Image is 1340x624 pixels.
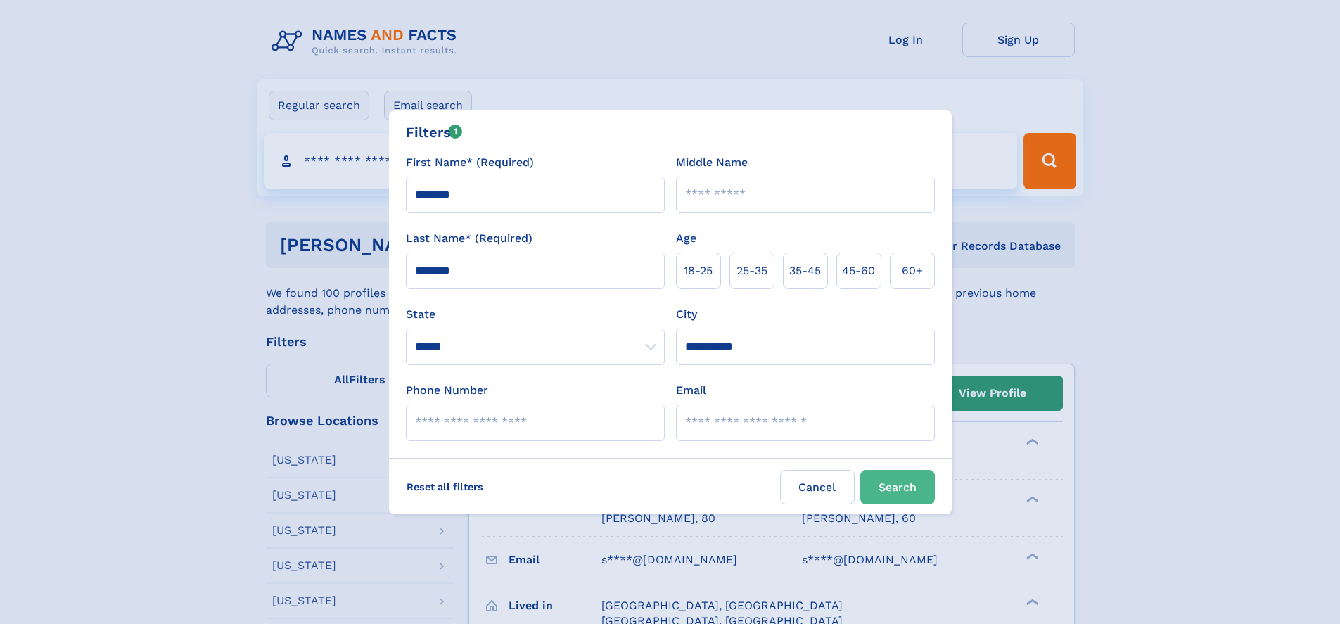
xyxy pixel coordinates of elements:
label: Phone Number [406,382,488,399]
label: City [676,306,697,323]
label: State [406,306,665,323]
label: First Name* (Required) [406,154,534,171]
span: 25‑35 [736,262,767,279]
span: 60+ [902,262,923,279]
span: 45‑60 [842,262,875,279]
label: Cancel [780,470,855,504]
label: Email [676,382,706,399]
span: 18‑25 [684,262,713,279]
label: Last Name* (Required) [406,230,532,247]
span: 35‑45 [789,262,821,279]
div: Filters [406,122,463,143]
button: Search [860,470,935,504]
label: Age [676,230,696,247]
label: Middle Name [676,154,748,171]
label: Reset all filters [397,470,492,504]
